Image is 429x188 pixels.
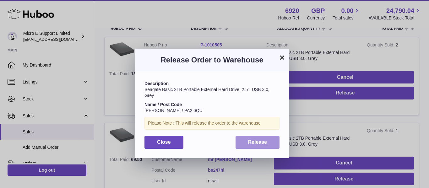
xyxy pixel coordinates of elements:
div: Please Note : This will release the order to the warehouse [144,117,280,130]
span: Release [248,139,267,145]
h3: Release Order to Warehouse [144,55,280,65]
span: Close [157,139,171,145]
span: [PERSON_NAME] / PA2 6QU [144,108,203,113]
button: × [278,54,286,61]
span: Seagate Basic 2TB Portable External Hard Drive, 2.5", USB 3.0, Grey [144,87,269,98]
button: Release [236,136,280,149]
strong: Description [144,81,169,86]
button: Close [144,136,183,149]
strong: Name / Post Code [144,102,182,107]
